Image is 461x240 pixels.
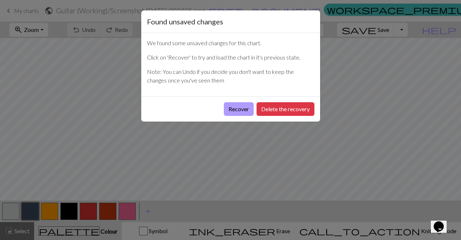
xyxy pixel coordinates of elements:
[224,102,254,116] button: Recover
[147,16,223,27] h5: Found unsaved changes
[431,211,454,233] iframe: chat widget
[147,39,314,47] p: We found some unsaved changes for this chart.
[257,102,314,116] button: Delete the recovery
[147,67,314,85] p: Note: You can Undo if you decide you don't want to keep the changes once you've seen them
[147,53,314,62] p: Click on 'Recover' to try and load the chart in it's previous state.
